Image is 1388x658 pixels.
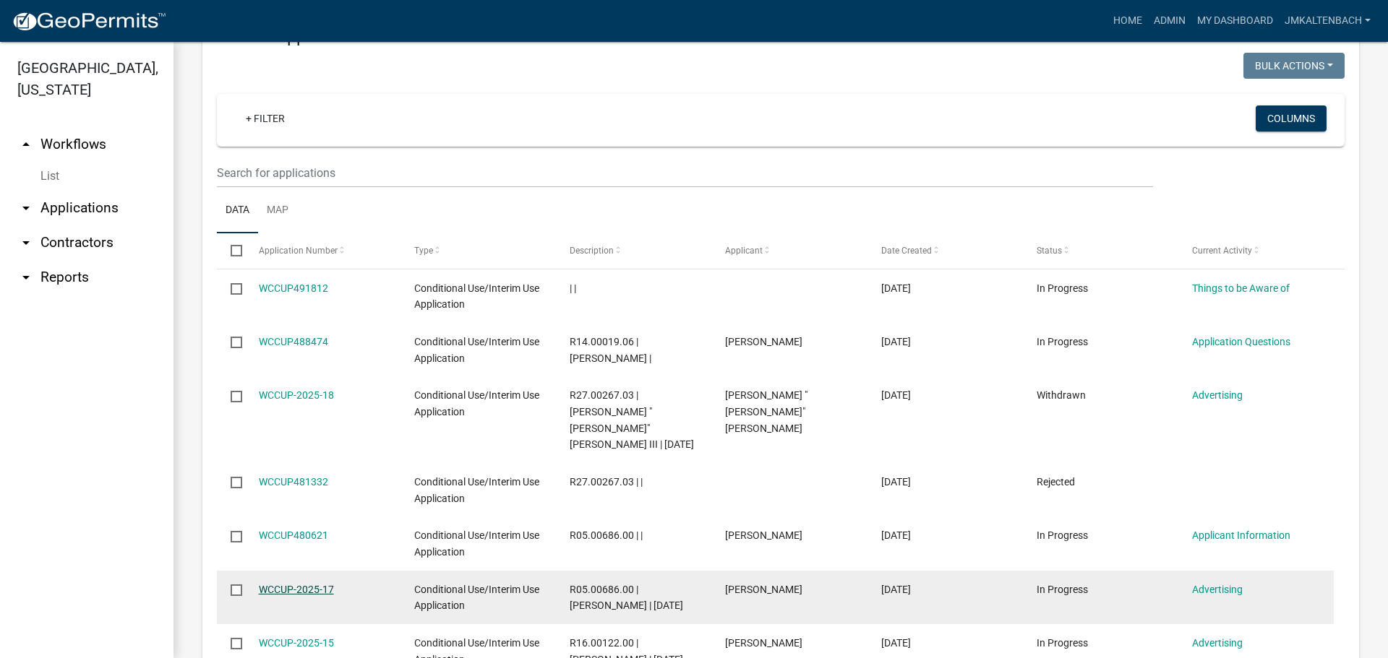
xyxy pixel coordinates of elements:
[400,233,556,268] datatable-header-cell: Type
[570,476,643,488] span: R27.00267.03 | |
[1279,7,1376,35] a: jmkaltenbach
[17,136,35,153] i: arrow_drop_up
[259,476,328,488] a: WCCUP481332
[1243,53,1345,79] button: Bulk Actions
[1037,246,1062,256] span: Status
[1256,105,1327,131] button: Columns
[414,336,539,364] span: Conditional Use/Interim Use Application
[1191,7,1279,35] a: My Dashboard
[867,233,1022,268] datatable-header-cell: Date Created
[1023,233,1178,268] datatable-header-cell: Status
[570,529,643,541] span: R05.00686.00 | |
[414,476,539,504] span: Conditional Use/Interim Use Application
[570,336,651,364] span: R14.00019.06 | Braeden DuMond |
[244,233,400,268] datatable-header-cell: Application Number
[17,269,35,286] i: arrow_drop_down
[1148,7,1191,35] a: Admin
[881,336,911,347] span: 10/06/2025
[259,637,334,649] a: WCCUP-2025-15
[725,529,802,541] span: Amanda R Caturia
[881,529,911,541] span: 09/18/2025
[570,584,683,612] span: R05.00686.00 | Amanda Rose Caturia | 09/18/2025
[414,246,433,256] span: Type
[1192,584,1243,595] a: Advertising
[570,282,576,294] span: | |
[1037,476,1075,488] span: Rejected
[556,233,711,268] datatable-header-cell: Description
[725,246,763,256] span: Applicant
[570,246,614,256] span: Description
[725,637,802,649] span: Roger Dykes
[1178,233,1334,268] datatable-header-cell: Current Activity
[1192,389,1243,401] a: Advertising
[1108,7,1148,35] a: Home
[1037,529,1088,541] span: In Progress
[1192,282,1290,294] a: Things to be Aware of
[259,389,334,401] a: WCCUP-2025-18
[881,246,932,256] span: Date Created
[17,199,35,217] i: arrow_drop_down
[259,584,334,595] a: WCCUP-2025-17
[217,233,244,268] datatable-header-cell: Select
[1037,282,1088,294] span: In Progress
[1192,336,1290,347] a: Application Questions
[881,584,911,595] span: 09/15/2025
[414,584,539,612] span: Conditional Use/Interim Use Application
[1037,584,1088,595] span: In Progress
[17,234,35,251] i: arrow_drop_down
[1037,637,1088,649] span: In Progress
[881,476,911,488] span: 09/19/2025
[259,246,338,256] span: Application Number
[881,637,911,649] span: 09/15/2025
[414,529,539,558] span: Conditional Use/Interim Use Application
[725,336,802,347] span: Braeden DuMond
[259,529,328,541] a: WCCUP480621
[1192,529,1290,541] a: Applicant Information
[1037,389,1086,401] span: Withdrawn
[234,105,296,131] a: + Filter
[414,282,539,311] span: Conditional Use/Interim Use Application
[259,336,328,347] a: WCCUP488474
[1192,246,1252,256] span: Current Activity
[414,389,539,417] span: Conditional Use/Interim Use Application
[217,158,1153,188] input: Search for applications
[881,282,911,294] span: 10/13/2025
[725,584,802,595] span: Amanda R Caturia
[259,282,328,294] a: WCCUP491812
[711,233,867,268] datatable-header-cell: Applicant
[1037,336,1088,347] span: In Progress
[1192,637,1243,649] a: Advertising
[881,389,911,401] span: 09/21/2025
[217,188,258,234] a: Data
[570,389,694,450] span: R27.00267.03 | John "Lee" Schweisberger III | 09/22/2025
[258,188,297,234] a: Map
[725,389,807,434] span: John "Lee" Schweisberger III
